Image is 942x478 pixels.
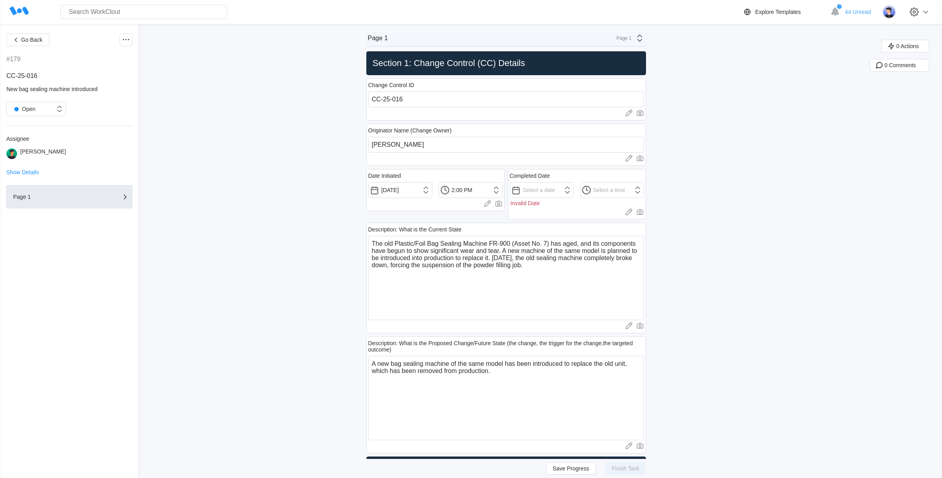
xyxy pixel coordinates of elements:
[13,194,93,200] div: Page 1
[368,91,644,107] input: Type here...
[369,58,643,69] h2: Section 1: Change Control (CC) Details
[368,127,452,134] div: Originator Name (Change Owner)
[755,9,801,15] div: Explore Templates
[368,137,644,153] input: Type here...
[605,462,646,475] button: Finish Task
[368,340,644,353] div: Description: What is the Proposed Change/Future State (the change, the trigger for the change,the...
[6,86,132,92] div: New bag sealing machine introduced
[6,136,132,142] div: Assignee
[882,5,896,19] img: user-5.png
[368,236,644,320] textarea: The old Plastic/Foil Bag Sealing Machine FR-900 (Asset No. 7) has aged, and its components have b...
[546,462,596,475] button: Save Progress
[896,43,919,49] span: 0 Actions
[20,148,66,159] div: [PERSON_NAME]
[6,169,39,175] button: Show Details
[60,5,227,19] input: Search WorkClout
[884,62,916,68] span: 0 Comments
[368,182,432,198] input: Select a date
[612,466,640,471] span: Finish Task
[439,182,503,198] input: Select a time
[368,35,388,42] div: Page 1
[11,103,35,115] div: Open
[368,226,462,233] div: Description: What is the Current State
[882,40,929,52] button: 0 Actions
[6,148,17,159] img: user.png
[6,33,49,46] button: Go Back
[510,173,550,179] div: Completed Date
[368,82,414,88] div: Change Control ID
[845,9,871,15] span: 44 Unread
[870,59,929,72] button: 0 Comments
[21,37,43,43] span: Go Back
[6,72,37,79] span: CC-25-016
[510,182,574,198] input: Select a date
[368,173,401,179] div: Date Initiated
[743,7,826,17] a: Explore Templates
[510,198,574,206] div: Invalid Date
[6,185,132,208] button: Page 1
[612,35,632,41] div: Page 1
[553,466,589,471] span: Save Progress
[580,182,644,198] input: Select a time
[368,356,644,440] textarea: A new bag sealing machine of the same model has been introduced to replace the old unit, which ha...
[6,56,21,63] div: #179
